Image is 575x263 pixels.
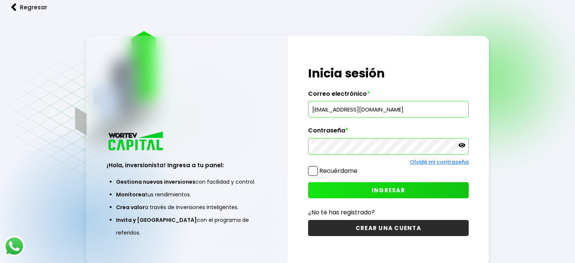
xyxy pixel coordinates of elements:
li: a través de inversiones inteligentes. [116,201,258,214]
h3: ¡Hola, inversionista! Ingresa a tu panel: [107,161,267,169]
li: tus rendimientos. [116,188,258,201]
span: Monitorea [116,191,145,198]
button: INGRESAR [308,182,469,198]
a: Olvidé mi contraseña [410,158,469,166]
img: logo_wortev_capital [107,131,166,153]
a: ¿No te has registrado?CREAR UNA CUENTA [308,208,469,236]
span: INGRESAR [372,186,405,194]
button: CREAR UNA CUENTA [308,220,469,236]
label: Contraseña [308,127,469,138]
h1: Inicia sesión [308,64,469,82]
li: con facilidad y control. [116,175,258,188]
label: Correo electrónico [308,90,469,101]
img: logos_whatsapp-icon.242b2217.svg [4,236,25,257]
img: flecha izquierda [11,3,16,11]
span: Invita y [GEOGRAPHIC_DATA] [116,216,197,224]
label: Recuérdame [319,166,358,175]
span: Gestiona nuevas inversiones [116,178,195,186]
span: Crea valor [116,204,145,211]
p: ¿No te has registrado? [308,208,469,217]
input: hola@wortev.capital [311,101,465,117]
li: con el programa de referidos. [116,214,258,239]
